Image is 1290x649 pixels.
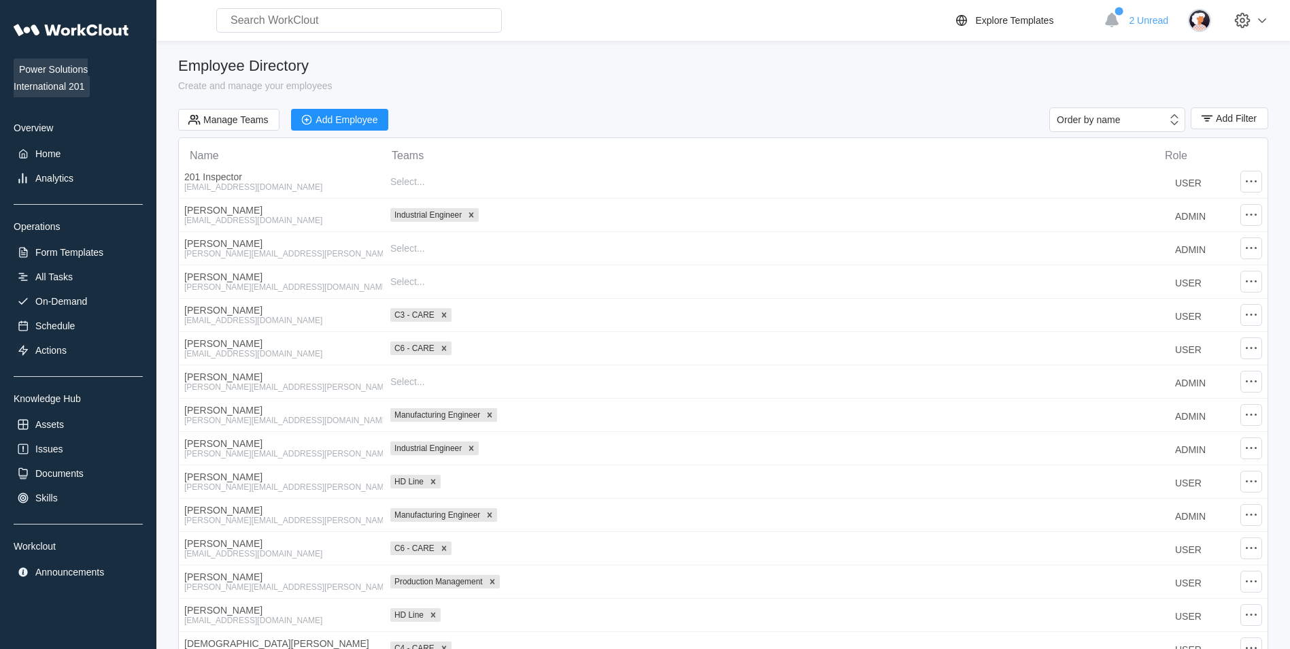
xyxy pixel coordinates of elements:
div: [PERSON_NAME][EMAIL_ADDRESS][PERSON_NAME][DOMAIN_NAME] [184,449,377,459]
div: On-Demand [35,296,87,307]
div: USER [1175,342,1202,355]
div: [EMAIL_ADDRESS][DOMAIN_NAME] [184,316,377,325]
div: [PERSON_NAME][EMAIL_ADDRESS][PERSON_NAME][DOMAIN_NAME] [184,382,377,392]
div: ADMIN [1175,208,1206,222]
div: Actions [35,345,67,356]
div: ADMIN [1175,508,1206,522]
a: Analytics [14,169,143,188]
div: [PERSON_NAME] [184,438,377,449]
a: Actions [14,341,143,360]
div: [PERSON_NAME][EMAIL_ADDRESS][DOMAIN_NAME] [184,416,377,425]
div: ADMIN [1175,375,1206,388]
div: Assets [35,419,64,430]
div: Select... [390,243,425,254]
div: HD Line [390,475,426,488]
div: USER [1175,275,1202,288]
span: Add Filter [1216,114,1257,123]
div: Skills [35,493,58,503]
div: USER [1175,308,1202,322]
div: [PERSON_NAME] [184,405,377,416]
img: user-4.png [1188,9,1211,32]
div: Overview [14,122,143,133]
div: Announcements [35,567,104,578]
div: [PERSON_NAME][EMAIL_ADDRESS][PERSON_NAME][DOMAIN_NAME] [184,516,377,525]
div: [DEMOGRAPHIC_DATA][PERSON_NAME] [184,638,377,649]
div: [EMAIL_ADDRESS][DOMAIN_NAME] [184,349,377,359]
div: [PERSON_NAME] [184,505,377,516]
span: 2 Unread [1129,15,1168,26]
div: Schedule [35,320,75,331]
div: Form Templates [35,247,103,258]
div: C3 - CARE [390,308,437,322]
div: [PERSON_NAME] [184,271,377,282]
div: Explore Templates [975,15,1053,26]
a: All Tasks [14,267,143,286]
div: Role [1165,147,1187,162]
div: [PERSON_NAME] [184,338,377,349]
div: HD Line [390,608,426,622]
div: Select... [390,376,425,387]
div: ADMIN [1175,242,1206,255]
div: Issues [35,444,63,454]
a: Form Templates [14,243,143,262]
div: ADMIN [1175,442,1206,455]
button: Manage Teams [178,109,279,131]
div: [EMAIL_ADDRESS][DOMAIN_NAME] [184,616,377,625]
div: ADMIN [1175,408,1206,422]
div: Manage Teams [203,115,268,124]
div: Operations [14,221,143,232]
div: [PERSON_NAME] [184,605,377,616]
div: Manufacturing Engineer [390,408,482,422]
div: Add Employee [316,115,377,124]
div: USER [1175,608,1202,622]
button: Add Filter [1191,107,1268,129]
a: Schedule [14,316,143,335]
div: USER [1175,542,1202,555]
div: [PERSON_NAME][EMAIL_ADDRESS][DOMAIN_NAME] [184,282,377,292]
input: Search WorkClout [216,8,502,33]
div: USER [1175,575,1202,588]
div: [PERSON_NAME] [184,205,377,216]
div: Analytics [35,173,73,184]
div: Industrial Engineer [390,208,464,222]
div: Create and manage your employees [178,80,1268,91]
a: Documents [14,464,143,483]
div: Industrial Engineer [390,442,464,455]
div: [PERSON_NAME] [184,305,377,316]
div: USER [1175,175,1202,188]
a: Explore Templates [953,12,1097,29]
a: Skills [14,488,143,507]
div: [PERSON_NAME] [184,538,377,549]
div: [PERSON_NAME] [184,238,377,249]
div: Production Management [390,575,485,588]
div: Manufacturing Engineer [390,508,482,522]
div: Documents [35,468,84,479]
div: [PERSON_NAME] [184,471,377,482]
div: USER [1175,475,1202,488]
span: Power Solutions International 201 [14,59,90,97]
a: Assets [14,415,143,434]
a: Issues [14,439,143,459]
div: [EMAIL_ADDRESS][DOMAIN_NAME] [184,549,377,559]
div: [PERSON_NAME][EMAIL_ADDRESS][PERSON_NAME][DOMAIN_NAME] [184,582,377,592]
a: Announcements [14,563,143,582]
div: [EMAIL_ADDRESS][DOMAIN_NAME] [184,216,377,225]
div: Home [35,148,61,159]
div: [PERSON_NAME][EMAIL_ADDRESS][PERSON_NAME][DOMAIN_NAME] [184,249,377,259]
div: C6 - CARE [390,342,437,355]
div: 201 Inspector [184,171,377,182]
div: Select... [390,276,425,287]
button: Add Employee [291,109,388,131]
div: Knowledge Hub [14,393,143,404]
div: [PERSON_NAME] [184,571,377,582]
div: Employee Directory [178,57,1268,75]
div: [PERSON_NAME] [184,371,377,382]
div: All Tasks [35,271,73,282]
a: On-Demand [14,292,143,311]
div: Name [190,147,219,162]
div: Teams [392,147,424,162]
a: Home [14,144,143,163]
div: C6 - CARE [390,542,437,555]
div: [PERSON_NAME][EMAIL_ADDRESS][PERSON_NAME][DOMAIN_NAME] [184,482,377,492]
div: [EMAIL_ADDRESS][DOMAIN_NAME] [184,182,377,192]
